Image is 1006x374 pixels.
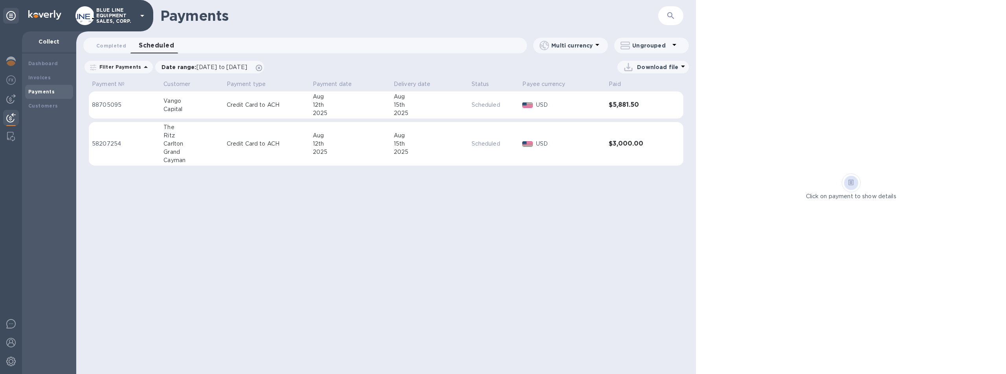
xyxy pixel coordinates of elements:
[139,40,174,51] span: Scheduled
[313,109,387,117] div: 2025
[163,97,220,105] div: Vango
[6,75,16,85] img: Foreign exchange
[609,101,662,109] h3: $5,881.50
[472,101,516,109] p: Scheduled
[227,101,307,109] p: Credit Card to ACH
[28,75,51,80] b: Invoices
[522,141,533,147] img: USD
[163,156,220,164] div: Cayman
[28,60,58,66] b: Dashboard
[394,80,441,88] span: Delivery date
[394,140,465,148] div: 15th
[536,101,602,109] p: USD
[163,80,190,88] p: Customer
[92,80,125,88] p: Payment №
[394,148,465,156] div: 2025
[313,148,387,156] div: 2025
[394,80,431,88] p: Delivery date
[160,7,579,24] h1: Payments
[227,80,266,88] p: Payment type
[3,8,19,24] div: Unpin categories
[163,123,220,131] div: The
[522,80,575,88] span: Payee currency
[96,64,141,70] p: Filter Payments
[536,140,602,148] p: USD
[609,80,621,88] p: Paid
[96,42,126,50] span: Completed
[313,131,387,140] div: Aug
[163,148,220,156] div: Grand
[163,131,220,140] div: Ritz
[522,80,565,88] p: Payee currency
[313,80,352,88] p: Payment date
[394,93,465,101] div: Aug
[522,102,533,108] img: USD
[155,61,264,73] div: Date range:[DATE] to [DATE]
[632,42,670,49] p: Ungrouped
[28,89,55,95] b: Payments
[313,101,387,109] div: 12th
[92,80,135,88] span: Payment №
[162,63,251,71] p: Date range :
[472,80,499,88] span: Status
[313,140,387,148] div: 12th
[96,7,136,24] p: BLUE LINE EQUIPMENT SALES, CORP.
[28,10,61,20] img: Logo
[394,101,465,109] div: 15th
[609,140,662,148] h3: $3,000.00
[394,109,465,117] div: 2025
[313,93,387,101] div: Aug
[806,192,896,201] p: Click on payment to show details
[163,80,200,88] span: Customer
[472,140,516,148] p: Scheduled
[637,63,678,71] p: Download file
[609,80,631,88] span: Paid
[313,80,362,88] span: Payment date
[472,80,489,88] p: Status
[92,101,157,109] p: 88705095
[394,131,465,140] div: Aug
[551,42,593,49] p: Multi currency
[92,140,157,148] p: 58207254
[227,80,276,88] span: Payment type
[163,140,220,148] div: Carlton
[163,105,220,113] div: Capital
[28,38,70,46] p: Collect
[227,140,307,148] p: Credit Card to ACH
[196,64,247,70] span: [DATE] to [DATE]
[28,103,58,109] b: Customers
